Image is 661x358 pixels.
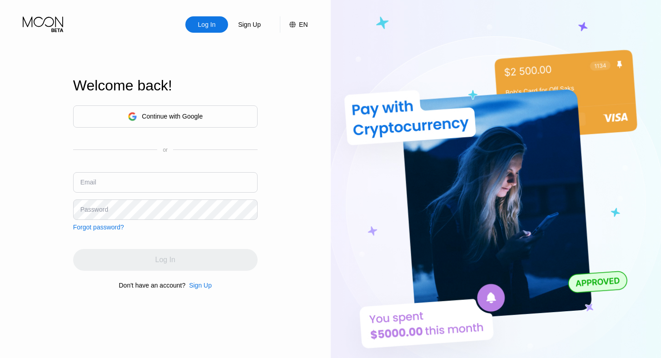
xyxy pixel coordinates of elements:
[80,206,108,213] div: Password
[73,77,258,94] div: Welcome back!
[163,147,168,153] div: or
[73,105,258,128] div: Continue with Google
[185,282,212,289] div: Sign Up
[280,16,308,33] div: EN
[185,16,228,33] div: Log In
[73,224,124,231] div: Forgot password?
[299,21,308,28] div: EN
[119,282,186,289] div: Don't have an account?
[237,20,262,29] div: Sign Up
[189,282,212,289] div: Sign Up
[228,16,271,33] div: Sign Up
[197,20,217,29] div: Log In
[142,113,203,120] div: Continue with Google
[80,179,96,186] div: Email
